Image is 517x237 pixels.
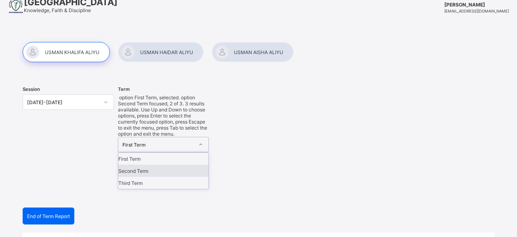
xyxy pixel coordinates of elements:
div: First Term [122,142,194,148]
div: Third Term [118,177,209,189]
span: Knowledge, Faith & Discipline [24,7,91,13]
div: Second Term [118,165,209,177]
div: [DATE]-[DATE] [27,99,99,105]
span: Session [23,86,40,92]
span: [EMAIL_ADDRESS][DOMAIN_NAME] [444,9,509,13]
div: First Term [118,153,209,165]
span: Term [118,86,130,92]
span: End of Term Report [27,213,70,219]
span: [PERSON_NAME] [444,2,509,8]
span: option First Term, selected. [118,94,180,101]
span: option Second Term focused, 2 of 3. 3 results available. Use Up and Down to choose options, press... [118,94,207,137]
